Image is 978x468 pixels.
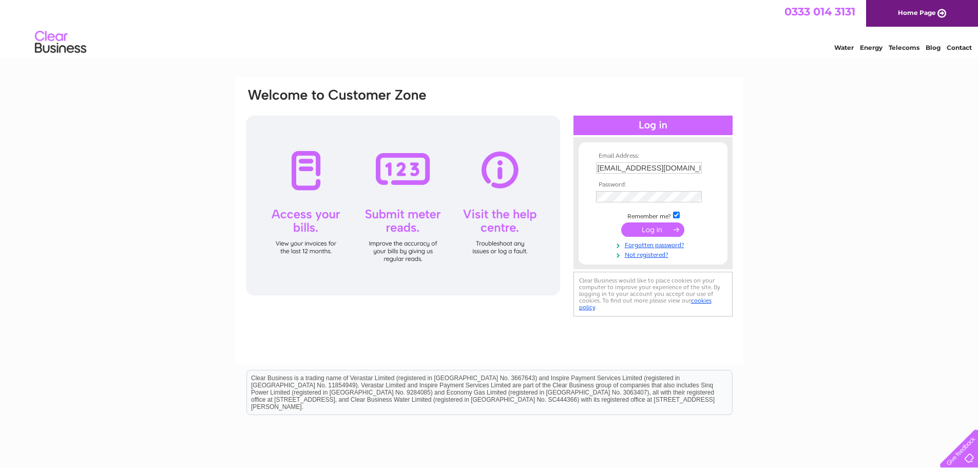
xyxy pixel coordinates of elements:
[621,222,684,237] input: Submit
[573,272,733,316] div: Clear Business would like to place cookies on your computer to improve your experience of the sit...
[834,44,854,51] a: Water
[947,44,972,51] a: Contact
[926,44,941,51] a: Blog
[593,181,713,189] th: Password:
[34,27,87,58] img: logo.png
[889,44,919,51] a: Telecoms
[247,6,732,50] div: Clear Business is a trading name of Verastar Limited (registered in [GEOGRAPHIC_DATA] No. 3667643...
[593,153,713,160] th: Email Address:
[784,5,855,18] a: 0333 014 3131
[596,249,713,259] a: Not registered?
[579,297,712,311] a: cookies policy
[596,239,713,249] a: Forgotten password?
[593,210,713,220] td: Remember me?
[860,44,883,51] a: Energy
